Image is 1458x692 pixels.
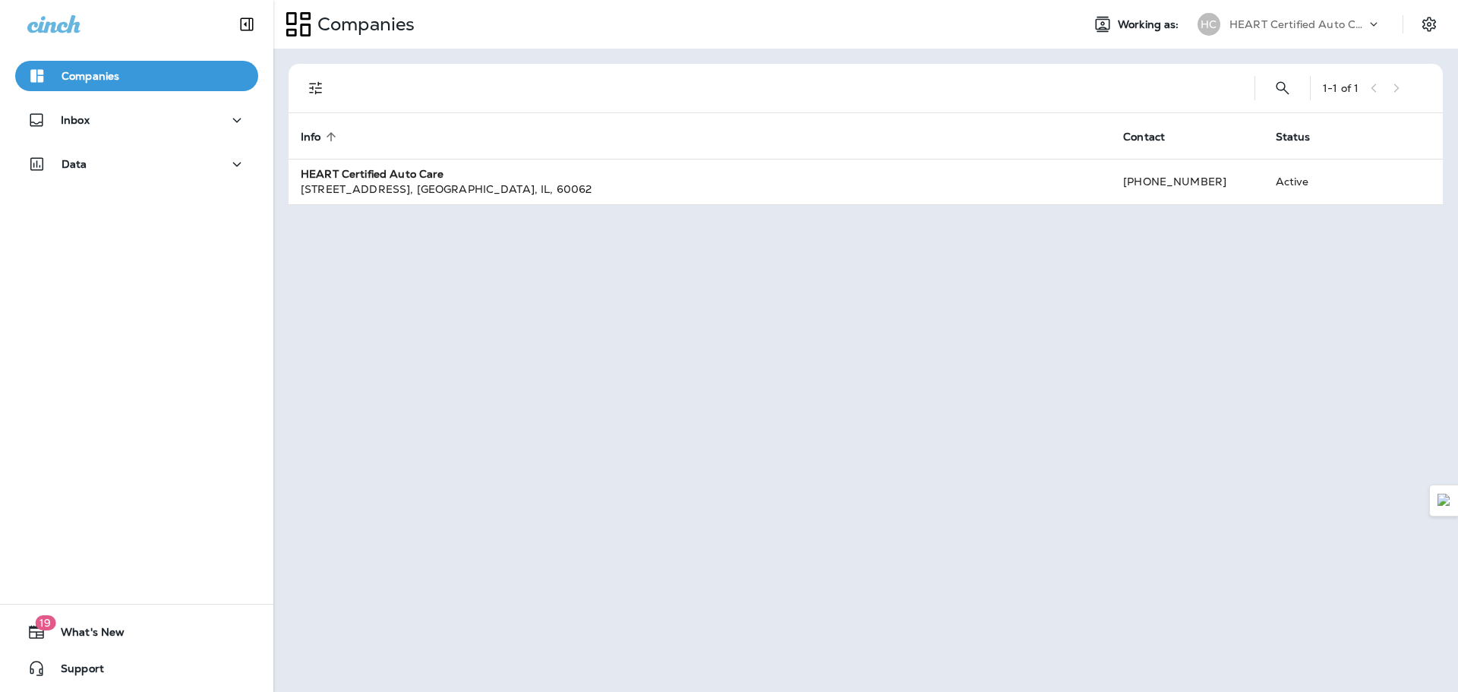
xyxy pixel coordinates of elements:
button: Search Companies [1267,73,1298,103]
p: Data [62,158,87,170]
button: Data [15,149,258,179]
span: Contact [1123,131,1165,144]
span: Support [46,662,104,681]
button: Inbox [15,105,258,135]
span: What's New [46,626,125,644]
span: Info [301,130,341,144]
p: HEART Certified Auto Care [1229,18,1366,30]
div: HC [1198,13,1220,36]
button: Collapse Sidebar [226,9,268,39]
p: Companies [311,13,415,36]
span: Status [1276,130,1330,144]
img: Detect Auto [1437,494,1451,507]
button: 19What's New [15,617,258,647]
button: Settings [1415,11,1443,38]
span: Status [1276,131,1311,144]
strong: HEART Certified Auto Care [301,167,444,181]
td: Active [1264,159,1361,204]
button: Filters [301,73,331,103]
div: 1 - 1 of 1 [1323,82,1359,94]
span: Info [301,131,321,144]
button: Companies [15,61,258,91]
button: Support [15,653,258,684]
p: Inbox [61,114,90,126]
td: [PHONE_NUMBER] [1111,159,1263,204]
div: [STREET_ADDRESS] , [GEOGRAPHIC_DATA] , IL , 60062 [301,182,1099,197]
span: Contact [1123,130,1185,144]
p: Companies [62,70,119,82]
span: 19 [35,615,55,630]
span: Working as: [1118,18,1182,31]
